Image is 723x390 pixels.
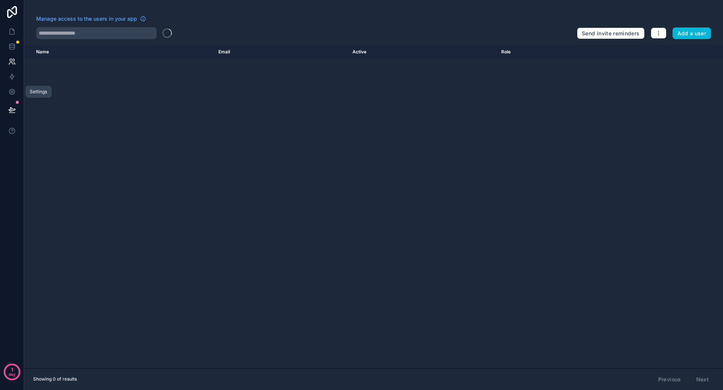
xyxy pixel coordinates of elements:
p: 1 [11,366,13,373]
p: day [9,369,15,379]
button: Add a user [673,27,711,39]
span: Showing 0 of results [33,376,77,382]
span: Manage access to the users in your app [36,15,137,23]
div: Settings [30,89,47,95]
th: Name [24,45,214,59]
div: scrollable content [24,45,723,368]
a: Manage access to the users in your app [36,15,146,23]
th: Email [214,45,348,59]
button: Send invite reminders [577,27,644,39]
th: Role [497,45,616,59]
th: Active [348,45,496,59]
